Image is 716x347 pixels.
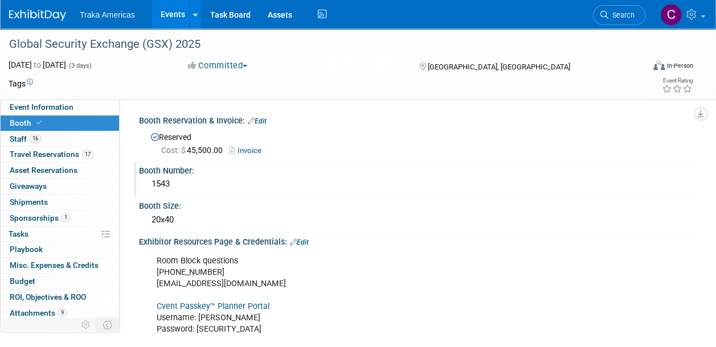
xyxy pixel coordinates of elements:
[10,276,35,286] span: Budget
[10,181,47,191] span: Giveaways
[10,213,70,222] span: Sponsorships
[10,134,41,143] span: Staff
[608,11,635,19] span: Search
[9,60,66,69] span: [DATE] [DATE]
[148,129,685,156] div: Reserved
[80,10,135,19] span: Traka Americas
[1,305,119,321] a: Attachments9
[36,119,42,126] i: Booth reservation complete
[157,301,269,311] a: Cvent Passkey™ Planner Portal
[428,63,570,71] span: [GEOGRAPHIC_DATA], [GEOGRAPHIC_DATA]
[10,118,44,127] span: Booth
[1,226,119,242] a: Tasks
[10,245,43,254] span: Playbook
[1,258,119,273] a: Misc. Expenses & Credits
[1,242,119,257] a: Playbook
[30,134,41,143] span: 16
[62,213,70,222] span: 1
[653,61,665,70] img: Format-Inperson.png
[1,179,119,194] a: Giveaways
[139,233,693,248] div: Exhibitor Resources Page & Credentials:
[139,112,693,127] div: Booth Reservation & Invoice:
[594,59,693,76] div: Event Format
[139,197,693,212] div: Booth Size:
[666,61,693,70] div: In-Person
[9,229,28,238] span: Tasks
[660,4,682,26] img: Collin Sharp
[10,166,77,175] span: Asset Reservations
[593,5,645,25] a: Search
[82,150,93,159] span: 17
[9,78,33,89] td: Tags
[148,175,685,193] div: 1543
[1,147,119,162] a: Travel Reservations17
[1,163,119,178] a: Asset Reservations
[1,131,119,147] a: Staff16
[32,60,43,69] span: to
[1,290,119,305] a: ROI, Objectives & ROO
[96,317,120,332] td: Toggle Event Tabs
[1,100,119,115] a: Event Information
[10,308,67,317] span: Attachments
[68,62,92,69] span: (3 days)
[290,238,309,246] a: Edit
[139,162,693,176] div: Booth Number:
[1,115,119,131] a: Booth
[184,60,252,72] button: Committed
[5,34,635,55] div: Global Security Exchange (GSX) 2025
[1,210,119,226] a: Sponsorships1
[10,292,86,301] span: ROI, Objectives & ROO
[10,261,99,270] span: Misc. Expenses & Credits
[229,146,267,155] a: Invoice
[10,150,93,159] span: Travel Reservations
[161,146,227,155] span: 45,500.00
[9,10,66,21] img: ExhibitDay
[1,195,119,210] a: Shipments
[662,78,693,84] div: Event Rating
[10,102,73,111] span: Event Information
[58,308,67,317] span: 9
[148,211,685,229] div: 20x40
[10,197,48,206] span: Shipments
[76,317,96,332] td: Personalize Event Tab Strip
[161,146,187,155] span: Cost: $
[248,117,267,125] a: Edit
[1,274,119,289] a: Budget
